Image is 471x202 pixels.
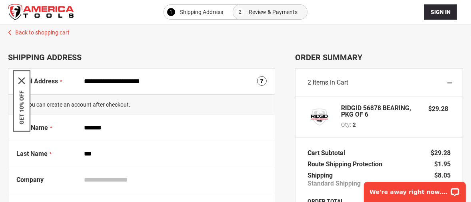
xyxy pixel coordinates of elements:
[307,159,386,170] th: Route Shipping Protection
[8,53,275,62] div: Shipping Address
[424,4,457,20] button: Sign In
[8,4,74,20] img: America Tools
[8,94,275,115] span: You can create an account after checkout.
[239,7,241,17] span: 2
[170,7,173,17] span: 1
[307,105,331,129] img: RIDGID 56878 BEARING, PKG OF 6
[307,147,349,159] th: Cart Subtotal
[429,105,449,113] span: $29.28
[16,77,58,85] span: Email Address
[307,172,333,179] span: Shipping
[180,7,223,17] span: Shipping Address
[16,124,48,131] span: First Name
[341,105,421,118] strong: RIDGID 56878 BEARING, PKG OF 6
[341,121,350,128] span: Qty
[18,78,25,84] button: Close
[307,79,311,86] span: 2
[431,149,451,157] span: $29.28
[313,79,348,86] span: Items in Cart
[16,150,48,158] span: Last Name
[295,53,463,62] span: Order Summary
[8,4,74,20] a: store logo
[249,7,298,17] span: Review & Payments
[434,160,451,168] span: $1.95
[18,91,25,125] button: GET 10% OFF
[16,176,44,184] span: Company
[431,9,451,15] span: Sign In
[307,180,361,188] span: Standard Shipping
[353,121,356,129] span: 2
[359,177,471,202] iframe: LiveChat chat widget
[18,78,25,84] svg: close icon
[434,172,451,179] span: $8.05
